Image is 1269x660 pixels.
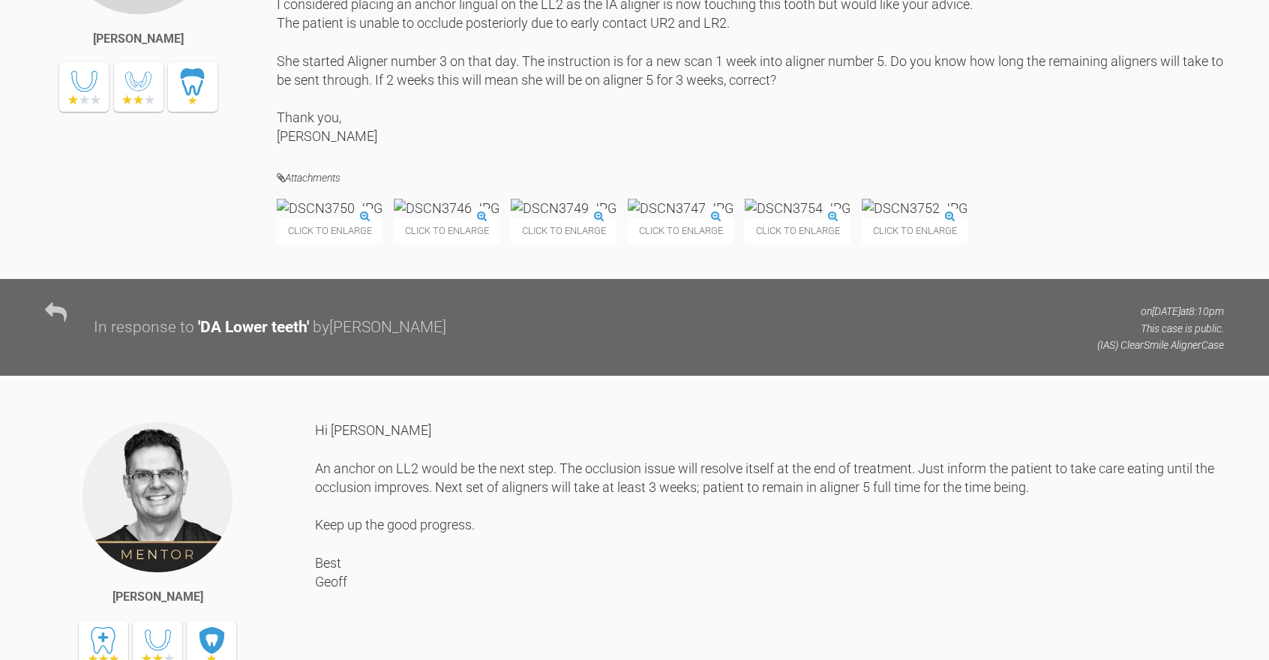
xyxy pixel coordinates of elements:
img: Geoff Stone [81,421,234,574]
img: DSCN3747.JPG [628,199,733,217]
div: by [PERSON_NAME] [313,315,446,340]
span: Click to enlarge [511,217,616,244]
img: DSCN3749.JPG [511,199,616,217]
p: on [DATE] at 8:10pm [1097,303,1224,319]
img: DSCN3746.JPG [394,199,499,217]
span: Click to enlarge [628,217,733,244]
span: Click to enlarge [745,217,850,244]
img: DSCN3750.JPG [277,199,382,217]
img: DSCN3754.JPG [745,199,850,217]
span: Click to enlarge [862,217,967,244]
div: [PERSON_NAME] [112,587,203,607]
p: This case is public. [1097,320,1224,337]
p: (IAS) ClearSmile Aligner Case [1097,337,1224,353]
img: DSCN3752.JPG [862,199,967,217]
span: Click to enlarge [277,217,382,244]
div: ' DA Lower teeth ' [198,315,309,340]
div: In response to [94,315,194,340]
span: Click to enlarge [394,217,499,244]
div: [PERSON_NAME] [93,29,184,49]
h4: Attachments [277,169,1224,187]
